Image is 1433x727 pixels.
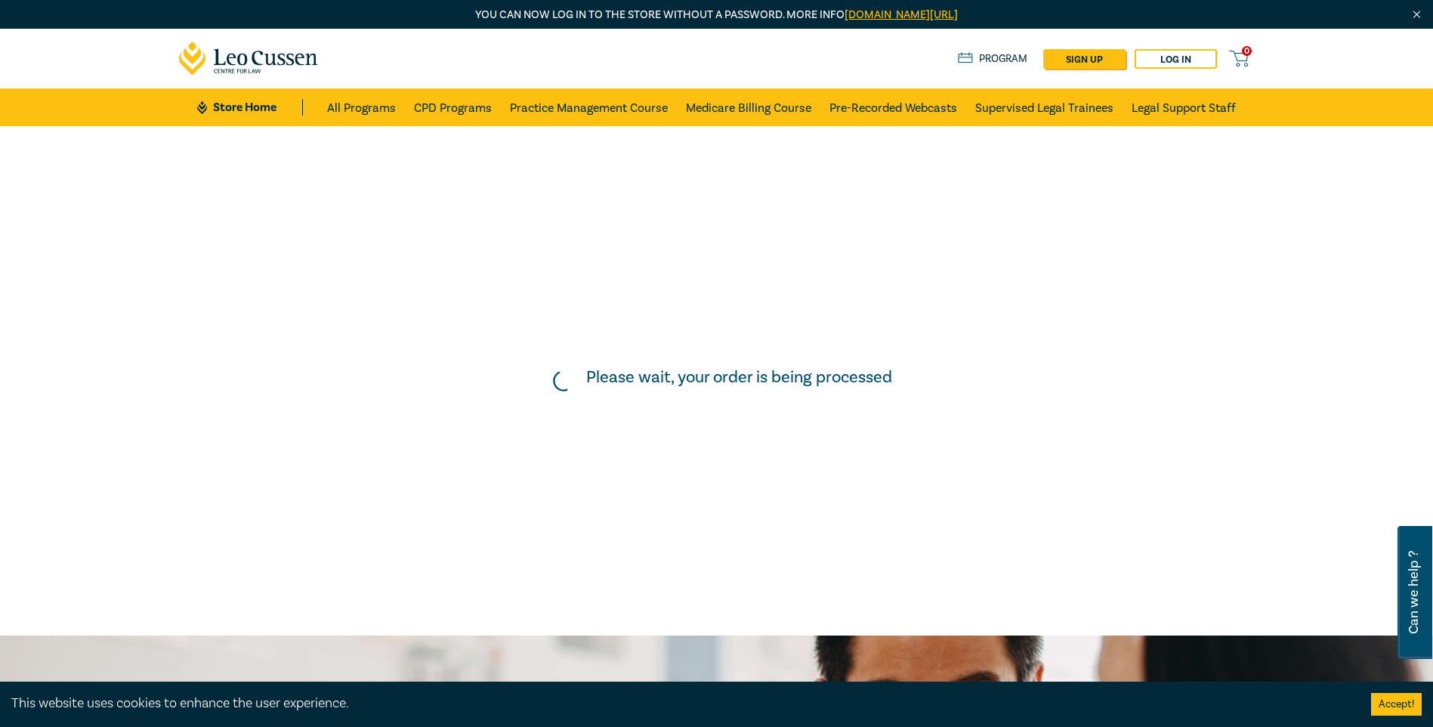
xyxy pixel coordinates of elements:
[510,88,668,126] a: Practice Management Course
[1407,535,1421,650] span: Can we help ?
[975,88,1113,126] a: Supervised Legal Trainees
[845,8,958,22] a: [DOMAIN_NAME][URL]
[414,88,492,126] a: CPD Programs
[958,51,1028,67] a: Program
[1371,693,1422,716] button: Accept cookies
[1242,46,1252,56] span: 0
[1132,88,1236,126] a: Legal Support Staff
[197,99,302,116] a: Store Home
[1135,49,1217,69] a: Log in
[1043,49,1126,69] a: sign up
[586,367,892,387] h5: Please wait, your order is being processed
[179,7,1255,23] p: You can now log in to the store without a password. More info
[1410,8,1423,21] img: Close
[686,88,811,126] a: Medicare Billing Course
[11,694,1348,713] div: This website uses cookies to enhance the user experience.
[829,88,957,126] a: Pre-Recorded Webcasts
[327,88,396,126] a: All Programs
